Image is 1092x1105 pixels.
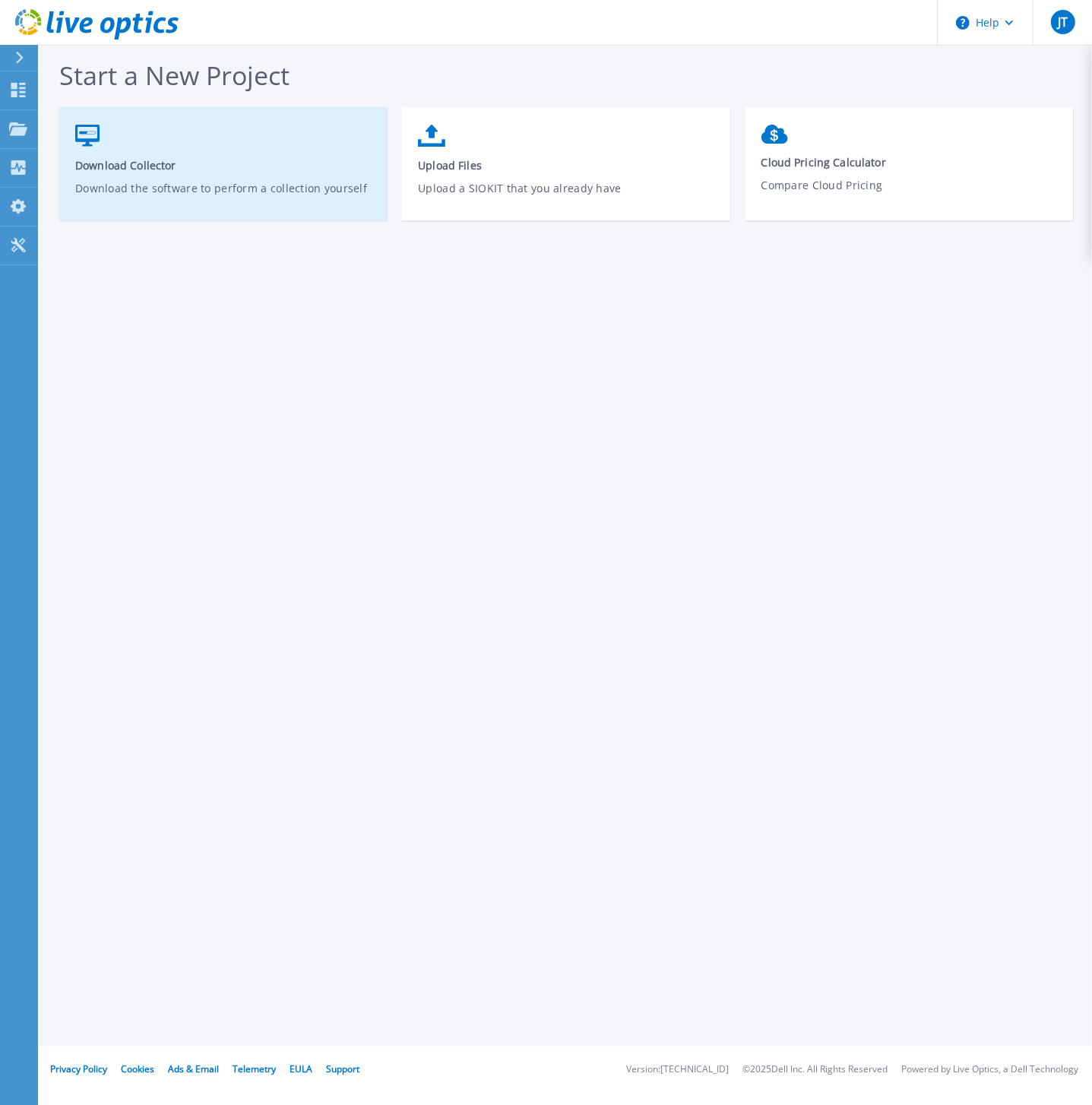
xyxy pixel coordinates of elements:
a: Privacy Policy [50,1062,107,1075]
a: Upload FilesUpload a SIOKIT that you already have [402,117,730,226]
span: JT [1058,16,1068,28]
p: Compare Cloud Pricing [761,177,1058,212]
a: Ads & Email [168,1062,219,1075]
span: Download Collector [75,158,372,173]
span: Start a New Project [59,58,290,93]
li: Version: [TECHNICAL_ID] [626,1065,729,1075]
a: Telemetry [233,1062,276,1075]
a: Cloud Pricing CalculatorCompare Cloud Pricing [745,117,1073,223]
li: Powered by Live Optics, a Dell Technology [901,1065,1078,1075]
a: Cookies [121,1062,154,1075]
a: Download CollectorDownload the software to perform a collection yourself [59,117,387,226]
p: Download the software to perform a collection yourself [75,180,372,215]
p: Upload a SIOKIT that you already have [418,180,714,215]
span: Upload Files [418,158,714,173]
a: EULA [290,1062,312,1075]
li: © 2025 Dell Inc. All Rights Reserved [742,1065,888,1075]
span: Cloud Pricing Calculator [761,155,1058,169]
a: Support [326,1062,359,1075]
